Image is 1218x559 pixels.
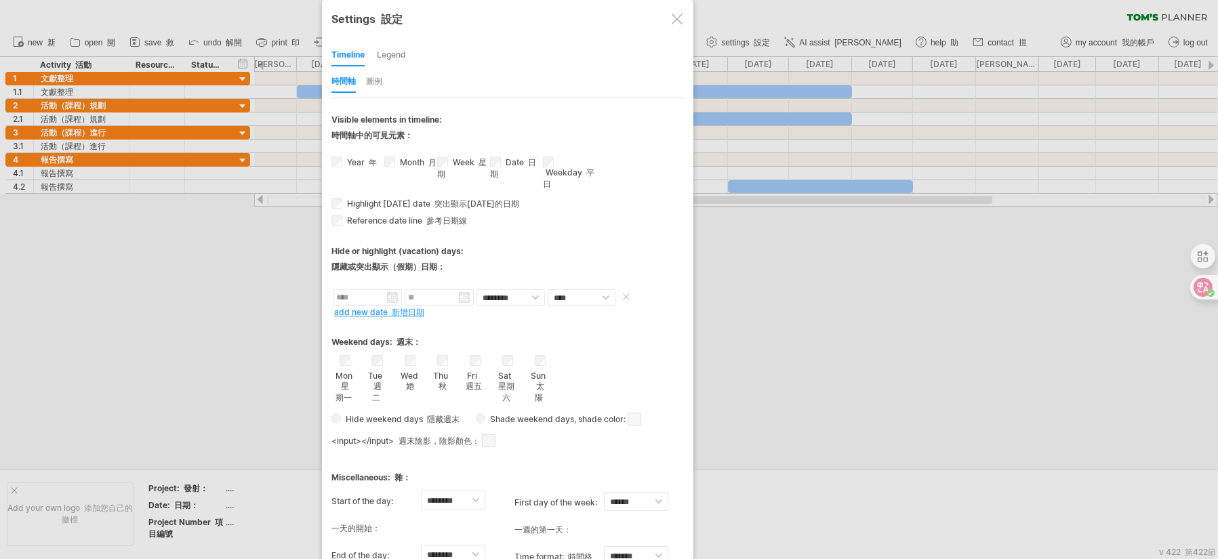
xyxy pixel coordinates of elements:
[394,472,411,482] font: 雜：
[336,368,352,404] label: Mon
[344,215,467,226] span: Reference date line
[331,262,445,272] font: 隱藏或突出顯示（假期）日期：
[331,523,380,533] font: 一天的開始：
[377,45,406,66] div: Legend
[368,368,385,404] label: Tue
[331,115,684,151] div: Visible elements in timeline:
[381,12,403,26] font: 設定
[498,368,515,404] label: Sat
[439,381,447,391] font: 秋
[341,414,460,424] span: Hide weekend days
[331,491,421,545] label: Start of the day:
[499,381,515,402] font: 星期六
[331,436,431,446] span: <input></input>
[331,324,684,352] div: Weekend days:
[574,411,641,428] span: , shade color:
[373,381,382,402] font: 週二
[344,157,377,167] label: Year
[336,381,352,402] font: 星期一
[431,433,495,449] span: ，陰影顏色：
[392,307,424,317] font: 新增日期
[427,414,460,424] font: 隱藏週末
[331,459,684,487] div: Miscellaneous:
[434,199,519,209] font: 突出顯示[DATE]的日期
[437,157,487,179] label: Week
[394,436,431,446] span: 週末陰影
[543,167,594,189] label: Weekday
[485,414,574,424] span: Shade weekend days
[490,157,536,179] label: Date
[514,492,604,546] label: first day of the week:
[331,246,684,278] div: Hide or highlight (vacation) days:
[482,434,495,447] span: click here to change the shade color
[334,307,424,317] a: add new date 新增日期
[369,157,377,167] font: 年
[331,71,356,93] div: 時間軸
[331,6,684,32] div: Settings
[397,337,421,347] font: 週末：
[466,381,483,391] font: 週五
[466,368,483,392] label: Fri
[331,130,413,140] font: 時間軸中的可見元素：
[428,157,437,167] font: 月
[433,368,450,392] label: Thu
[514,524,571,535] font: 一週的第一天：
[531,368,548,404] label: Sun
[397,157,437,167] label: Month
[535,381,545,402] font: 太陽
[344,199,519,209] span: Highlight [DATE] date
[331,45,365,66] div: Timeline
[401,368,418,392] label: Wed
[628,413,641,426] span: click here to change the shade color
[406,381,414,391] font: 婚
[366,71,382,93] div: 圖例
[426,215,467,226] font: 參考日期線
